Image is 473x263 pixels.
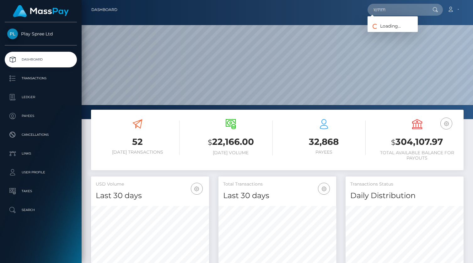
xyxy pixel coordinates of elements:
[208,138,212,147] small: $
[223,190,332,201] h4: Last 30 days
[282,150,366,155] h6: Payees
[7,187,74,196] p: Taxes
[5,52,77,67] a: Dashboard
[5,89,77,105] a: Ledger
[282,136,366,148] h3: 32,868
[96,136,180,148] h3: 52
[5,127,77,143] a: Cancellations
[7,55,74,64] p: Dashboard
[96,190,204,201] h4: Last 30 days
[350,181,459,187] h5: Transactions Status
[7,111,74,121] p: Payees
[7,74,74,83] p: Transactions
[96,181,204,187] h5: USD Volume
[7,168,74,177] p: User Profile
[96,150,180,155] h6: [DATE] Transactions
[7,149,74,158] p: Links
[189,150,273,155] h6: [DATE] Volume
[91,3,117,16] a: Dashboard
[7,205,74,215] p: Search
[5,165,77,180] a: User Profile
[7,29,18,39] img: Play Spree Ltd
[368,4,427,16] input: Search...
[375,136,459,149] h3: 304,107.97
[13,5,69,17] img: MassPay Logo
[5,31,77,37] span: Play Spree Ltd
[5,202,77,218] a: Search
[5,71,77,86] a: Transactions
[391,138,395,147] small: $
[368,23,401,29] span: Loading...
[223,181,332,187] h5: Total Transactions
[7,92,74,102] p: Ledger
[375,150,459,161] h6: Total Available Balance for Payouts
[350,190,459,201] h4: Daily Distribution
[5,108,77,124] a: Payees
[5,146,77,161] a: Links
[5,183,77,199] a: Taxes
[7,130,74,139] p: Cancellations
[189,136,273,149] h3: 22,166.00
